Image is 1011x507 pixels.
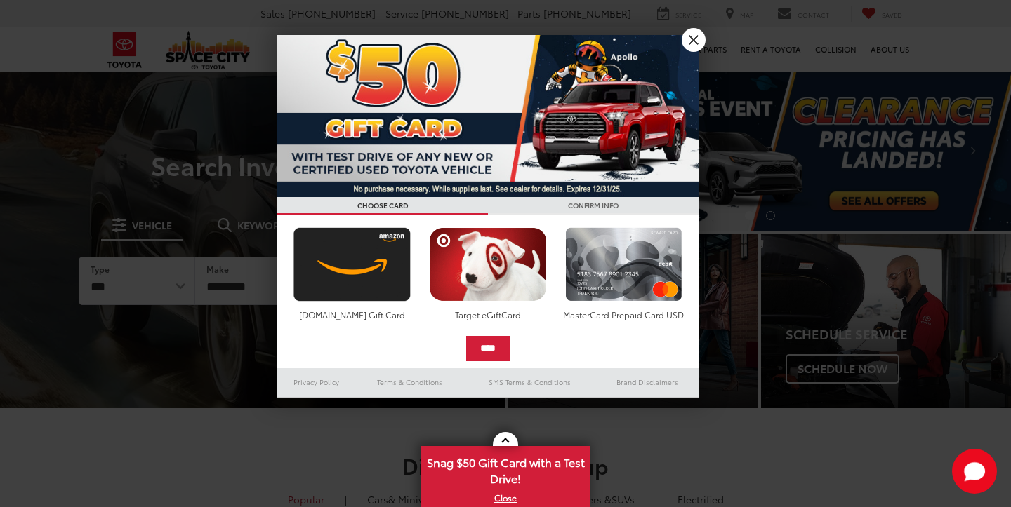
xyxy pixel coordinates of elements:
[356,374,463,391] a: Terms & Conditions
[952,449,997,494] svg: Start Chat
[290,227,414,302] img: amazoncard.png
[463,374,596,391] a: SMS Terms & Conditions
[562,227,686,302] img: mastercard.png
[290,309,414,320] div: [DOMAIN_NAME] Gift Card
[425,309,550,320] div: Target eGiftCard
[425,227,550,302] img: targetcard.png
[596,374,699,391] a: Brand Disclaimers
[562,309,686,320] div: MasterCard Prepaid Card USD
[277,35,699,197] img: 53411_top_152338.jpg
[423,447,588,490] span: Snag $50 Gift Card with a Test Drive!
[277,197,488,215] h3: CHOOSE CARD
[952,449,997,494] button: Toggle Chat Window
[488,197,699,215] h3: CONFIRM INFO
[277,374,356,391] a: Privacy Policy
